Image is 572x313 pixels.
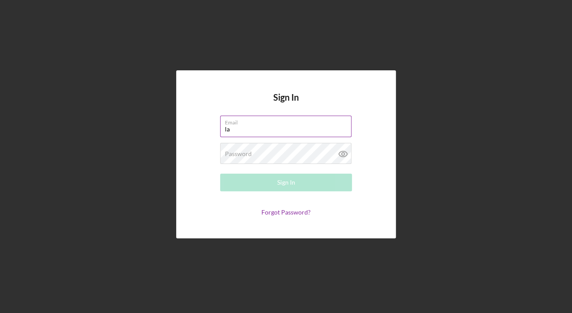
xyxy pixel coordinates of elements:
div: Sign In [277,174,295,191]
label: Password [225,150,252,157]
label: Email [225,116,351,126]
button: Sign In [220,174,352,191]
a: Forgot Password? [261,208,311,216]
h4: Sign In [273,92,299,116]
